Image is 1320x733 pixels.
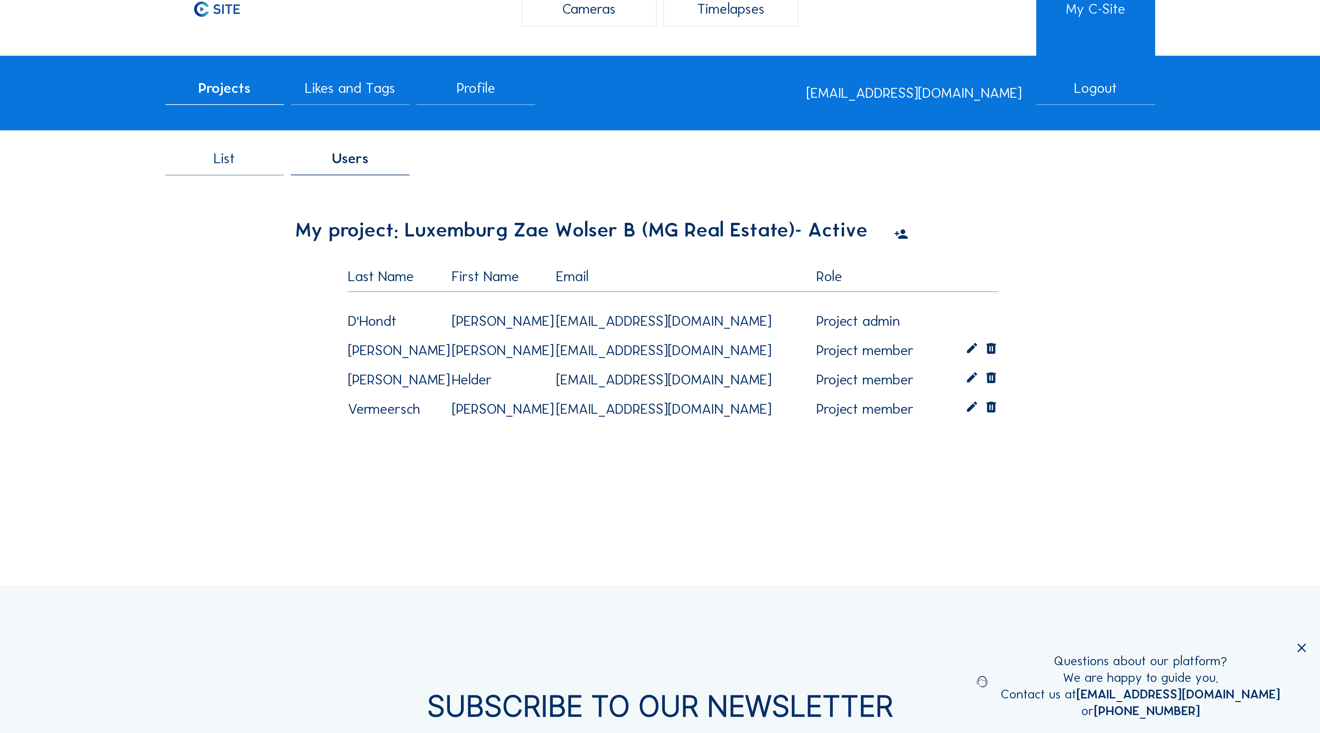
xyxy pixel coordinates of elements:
div: Subscribe to our newsletter [165,692,1155,721]
a: [PHONE_NUMBER] [1094,703,1200,719]
span: Users [332,151,368,166]
div: project admin [816,314,965,328]
div: First Name [448,266,552,288]
div: [EMAIL_ADDRESS][DOMAIN_NAME] [552,369,812,391]
div: Logout [1036,81,1155,105]
div: [PERSON_NAME] [344,339,448,362]
img: operator [977,653,987,711]
div: project member [816,402,965,416]
div: [PERSON_NAME] [448,310,552,332]
div: [EMAIL_ADDRESS][DOMAIN_NAME] [806,86,1022,100]
div: project member [816,343,965,358]
div: project member [816,373,965,387]
div: Contact us at [1001,686,1280,702]
div: My project: Luxemburg Zae Wolser B (MG Real Estate) [295,220,868,240]
div: Vermeersch [344,398,448,420]
div: D'Hondt [344,310,448,332]
div: [EMAIL_ADDRESS][DOMAIN_NAME] [552,398,812,420]
div: [PERSON_NAME] [448,339,552,362]
a: [EMAIL_ADDRESS][DOMAIN_NAME] [1076,686,1280,702]
span: Likes and Tags [305,81,395,95]
div: or [1001,702,1280,719]
div: We are happy to guide you. [1001,669,1280,686]
span: Profile [457,81,495,95]
div: [EMAIL_ADDRESS][DOMAIN_NAME] [552,339,812,362]
span: List [214,151,235,166]
div: [PERSON_NAME] [448,398,552,420]
div: [PERSON_NAME] [344,369,448,391]
div: Last Name [344,266,448,288]
div: [EMAIL_ADDRESS][DOMAIN_NAME] [552,310,812,332]
span: Projects [198,81,251,95]
span: - Active [795,218,868,242]
div: Role [812,266,968,288]
div: Helder [448,369,552,391]
div: Email [552,266,812,288]
div: Questions about our platform? [1001,653,1280,669]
